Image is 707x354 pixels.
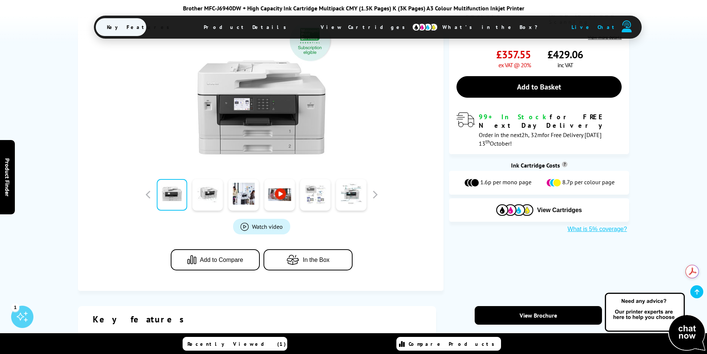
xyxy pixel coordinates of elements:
[557,61,573,69] span: inc VAT
[475,306,602,325] a: View Brochure
[498,61,531,69] span: ex VAT @ 20%
[303,257,330,263] span: In the Box
[622,20,632,32] img: user-headset-duotone.svg
[456,76,622,98] a: Add to Basket
[200,257,243,263] span: Add to Compare
[431,18,556,36] span: What’s in the Box?
[310,17,423,37] span: View Cartridges
[96,18,184,36] span: Key Features
[485,138,490,145] sup: th
[572,24,618,30] span: Live Chat
[183,337,287,351] a: Recently Viewed (1)
[562,162,567,167] sup: Cost per page
[94,4,613,12] div: Brother MFC-J6940DW + High Capacity Ink Cartridge Multipack CMY (1.5K Pages) K (3K Pages) A3 Colo...
[233,219,290,234] a: Product_All_Videos
[562,178,615,187] span: 8.7p per colour page
[187,341,286,347] span: Recently Viewed (1)
[521,131,542,139] span: 2h, 32m
[479,113,550,121] span: 99+ In Stock
[479,113,622,130] div: for FREE Next Day Delivery
[480,178,531,187] span: 1.6p per mono page
[11,303,19,311] div: 1
[171,249,260,270] button: Add to Compare
[93,314,422,325] div: Key features
[449,162,629,169] div: Ink Cartridge Costs
[409,341,498,347] span: Compare Products
[412,23,438,31] img: cmyk-icon.svg
[189,16,334,161] img: Brother MFC-J6940DW + High Capacity Ink Cartridge Multipack CMY (1.5K Pages) K (3K Pages)
[456,113,622,147] div: modal_delivery
[264,249,353,270] button: In the Box
[455,204,623,216] button: View Cartridges
[496,204,533,216] img: Cartridges
[537,207,582,214] span: View Cartridges
[603,292,707,353] img: Open Live Chat window
[396,337,501,351] a: Compare Products
[193,18,301,36] span: Product Details
[4,158,11,196] span: Product Finder
[565,225,629,233] button: What is 5% coverage?
[547,48,583,61] span: £429.06
[479,131,602,147] span: Order in the next for Free Delivery [DATE] 13 October!
[496,48,531,61] span: £357.55
[252,223,283,230] span: Watch video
